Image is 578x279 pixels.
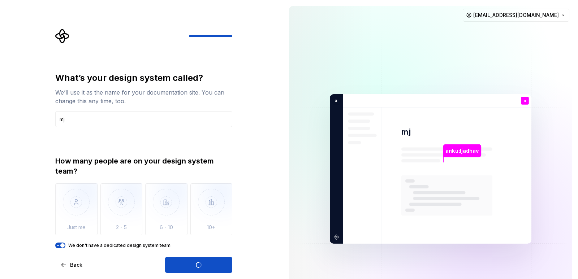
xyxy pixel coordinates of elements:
span: [EMAIL_ADDRESS][DOMAIN_NAME] [473,12,559,19]
button: [EMAIL_ADDRESS][DOMAIN_NAME] [463,9,569,22]
div: We’ll use it as the name for your documentation site. You can change this any time, too. [55,88,232,105]
button: Back [55,257,89,273]
p: a [332,97,337,104]
p: ankudjadhav [445,147,479,155]
input: Design system name [55,111,232,127]
label: We don't have a dedicated design system team [68,243,171,248]
svg: Supernova Logo [55,29,70,43]
div: How many people are on your design system team? [55,156,232,176]
p: mj [401,127,411,137]
span: Back [70,261,82,269]
p: a [524,99,526,103]
div: What’s your design system called? [55,72,232,84]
